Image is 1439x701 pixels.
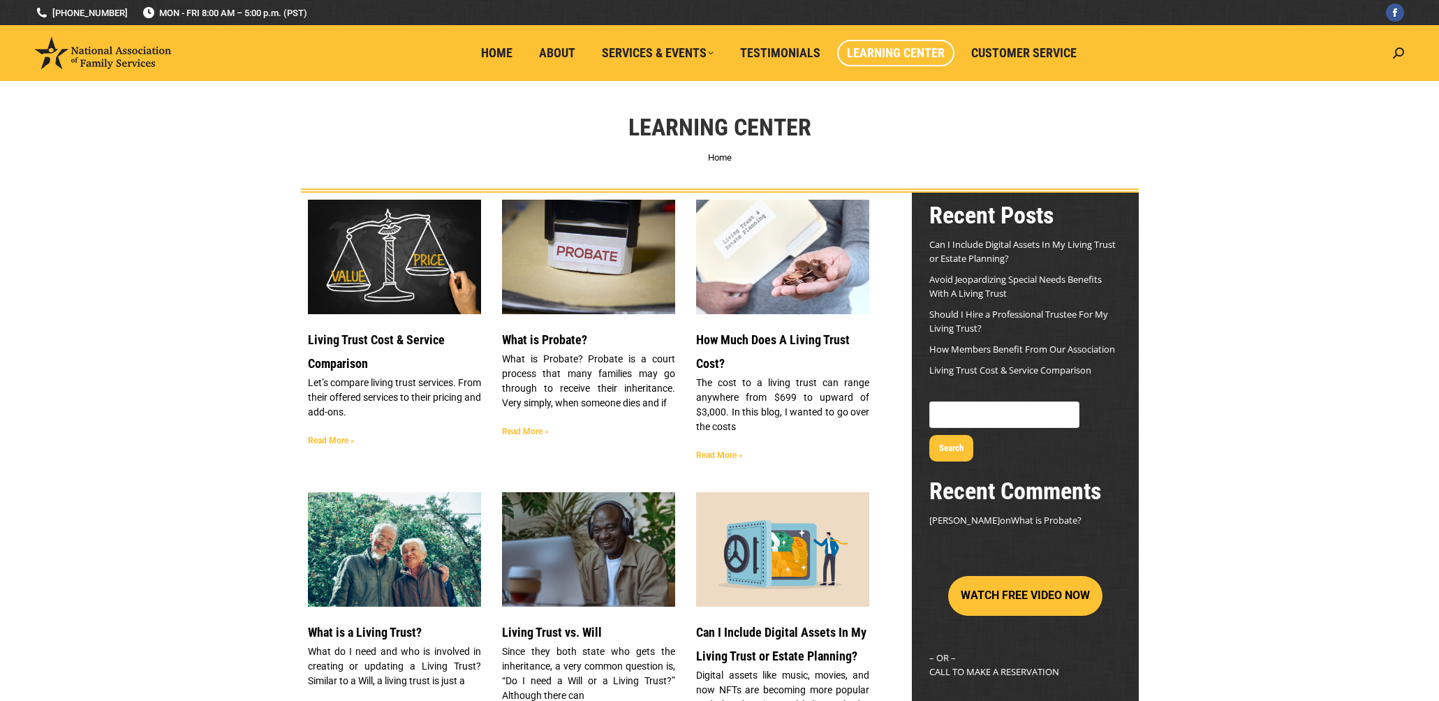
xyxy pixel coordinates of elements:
[929,435,973,462] button: Search
[628,112,811,142] h1: Learning Center
[308,200,481,314] a: Living Trust Service and Price Comparison Blog Image
[307,199,482,315] img: Living Trust Service and Price Comparison Blog Image
[308,625,422,640] a: What is a Living Trust?
[142,6,307,20] span: MON - FRI 8:00 AM – 5:00 p.m. (PST)
[1011,514,1082,526] a: What is Probate?
[847,45,945,61] span: Learning Center
[929,200,1121,230] h2: Recent Posts
[308,332,445,371] a: Living Trust Cost & Service Comparison
[307,492,482,608] img: Header Image Happy Family. WHAT IS A LIVING TRUST?
[929,364,1091,376] a: Living Trust Cost & Service Comparison
[481,45,512,61] span: Home
[971,45,1077,61] span: Customer Service
[696,625,866,663] a: Can I Include Digital Assets In My Living Trust or Estate Planning?
[696,332,850,371] a: How Much Does A Living Trust Cost?
[501,199,676,316] img: What is Probate?
[471,40,522,66] a: Home
[929,343,1115,355] a: How Members Benefit From Our Association
[948,576,1102,616] button: WATCH FREE VIDEO NOW
[929,514,1000,526] span: [PERSON_NAME]
[696,492,869,607] a: Secure Your DIgital Assets
[929,308,1108,334] a: Should I Hire a Professional Trustee For My Living Trust?
[308,376,481,420] p: Let’s compare living trust services. From their offered services to their pricing and add-ons.
[539,45,575,61] span: About
[837,40,954,66] a: Learning Center
[308,644,481,688] p: What do I need and who is involved in creating or updating a Living Trust? Similar to a Will, a l...
[929,651,1121,679] p: – OR – CALL TO MAKE A RESERVATION
[502,352,675,411] p: What is Probate? Probate is a court process that many families may go through to receive their in...
[502,332,587,347] a: What is Probate?
[35,6,128,20] a: [PHONE_NUMBER]
[929,273,1102,300] a: Avoid Jeopardizing Special Needs Benefits With A Living Trust
[35,37,171,69] img: National Association of Family Services
[502,492,675,607] a: LIVING TRUST VS. WILL
[602,45,714,61] span: Services & Events
[696,450,743,460] a: Read more about How Much Does A Living Trust Cost?
[502,427,549,436] a: Read more about What is Probate?
[502,200,675,314] a: What is Probate?
[308,492,481,607] a: Header Image Happy Family. WHAT IS A LIVING TRUST?
[961,40,1086,66] a: Customer Service
[929,475,1121,506] h2: Recent Comments
[529,40,585,66] a: About
[308,436,355,445] a: Read more about Living Trust Cost & Service Comparison
[730,40,830,66] a: Testimonials
[929,238,1116,265] a: Can I Include Digital Assets In My Living Trust or Estate Planning?
[948,589,1102,602] a: WATCH FREE VIDEO NOW
[696,376,869,434] p: The cost to a living trust can range anywhere from $699 to upward of $3,000. In this blog, I want...
[696,200,869,314] a: Living Trust Cost
[695,491,871,607] img: Secure Your DIgital Assets
[1386,3,1404,22] a: Facebook page opens in new window
[740,45,820,61] span: Testimonials
[501,492,676,608] img: LIVING TRUST VS. WILL
[695,191,871,323] img: Living Trust Cost
[929,513,1121,527] footer: on
[502,625,602,640] a: Living Trust vs. Will
[708,152,732,163] a: Home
